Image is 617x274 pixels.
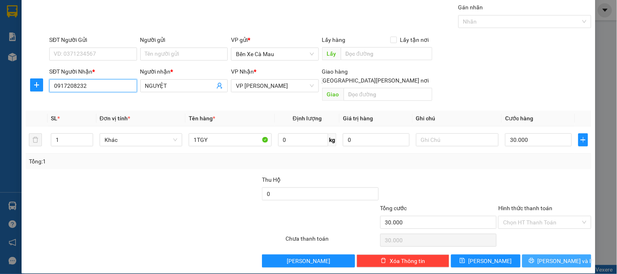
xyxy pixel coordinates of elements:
span: Decrease Value [84,140,93,146]
th: Ghi chú [413,111,502,126]
span: Lấy [322,47,341,60]
span: Xóa Thông tin [390,257,425,265]
input: VD: Bàn, Ghế [189,133,271,146]
div: SĐT Người Nhận [49,67,137,76]
span: Đơn vị tính [100,115,130,122]
button: plus [578,133,588,146]
span: Định lượng [293,115,322,122]
div: VP gửi [231,35,318,44]
span: Tổng cước [380,205,407,211]
label: Gán nhãn [458,4,483,11]
input: Dọc đường [341,47,432,60]
label: Hình thức thanh toán [498,205,552,211]
span: SL [51,115,57,122]
span: Bến Xe Cà Mau [236,48,314,60]
input: Ghi Chú [416,133,499,146]
span: Lấy hàng [322,37,346,43]
span: up [86,135,91,140]
span: Khác [105,134,177,146]
button: deleteXóa Thông tin [357,254,449,267]
div: Chưa thanh toán [285,234,379,248]
button: plus [30,78,43,91]
span: [PERSON_NAME] và In [538,257,595,265]
input: 0 [343,133,410,146]
span: user-add [216,83,223,89]
div: Tổng: 1 [29,157,239,166]
span: printer [529,258,534,264]
span: Giao hàng [322,68,348,75]
span: plus [579,137,588,143]
span: Thu Hộ [262,176,281,183]
span: Giá trị hàng [343,115,373,122]
button: save[PERSON_NAME] [451,254,520,267]
span: Increase Value [84,134,93,140]
button: [PERSON_NAME] [262,254,355,267]
span: VP Nhận [231,68,254,75]
span: down [86,141,91,146]
button: delete [29,133,42,146]
div: Người gửi [140,35,228,44]
button: printer[PERSON_NAME] và In [522,254,591,267]
span: Lấy tận nơi [397,35,432,44]
span: [GEOGRAPHIC_DATA][PERSON_NAME] nơi [318,76,432,85]
span: delete [381,258,386,264]
span: VP Bạc Liêu [236,80,314,92]
span: Giao [322,88,344,101]
div: Người nhận [140,67,228,76]
span: kg [328,133,336,146]
span: save [460,258,465,264]
span: Cước hàng [505,115,533,122]
span: [PERSON_NAME] [287,257,330,265]
span: plus [31,82,43,88]
span: Tên hàng [189,115,215,122]
div: SĐT Người Gửi [49,35,137,44]
input: Dọc đường [344,88,432,101]
span: [PERSON_NAME] [469,257,512,265]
